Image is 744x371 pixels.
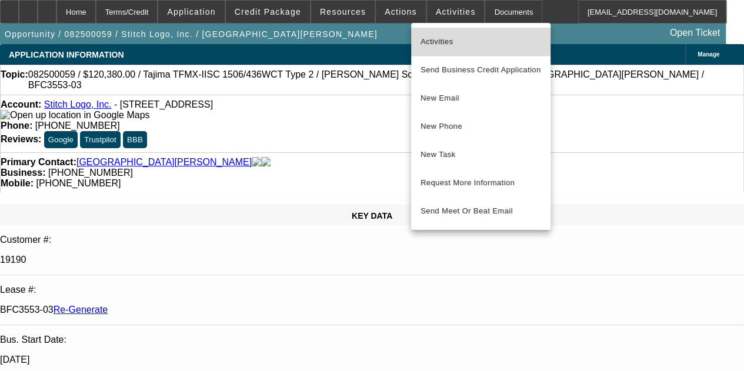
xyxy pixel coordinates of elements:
[421,176,541,190] span: Request More Information
[421,119,541,133] span: New Phone
[421,148,541,162] span: New Task
[421,91,541,105] span: New Email
[421,35,541,49] span: Activities
[421,63,541,77] span: Send Business Credit Application
[421,204,541,218] span: Send Meet Or Beat Email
